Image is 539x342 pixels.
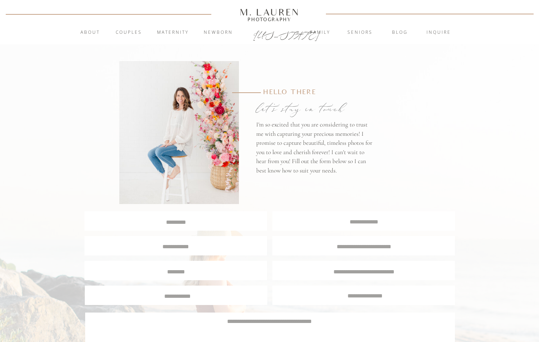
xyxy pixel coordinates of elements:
[76,29,104,36] a: About
[236,18,303,21] a: Photography
[153,29,192,36] a: Maternity
[256,99,374,118] p: let's stay in touch
[341,29,379,36] a: Seniors
[381,29,419,36] a: blog
[199,29,238,36] a: Newborn
[218,8,321,16] a: M. Lauren
[253,29,286,38] a: [US_STATE]
[301,29,340,36] a: Family
[419,29,458,36] a: inquire
[256,120,374,181] p: I'm so excited that you are considering to trust me with capturing your precious memories! I prom...
[263,87,356,99] p: Hello there
[109,29,148,36] a: Couples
